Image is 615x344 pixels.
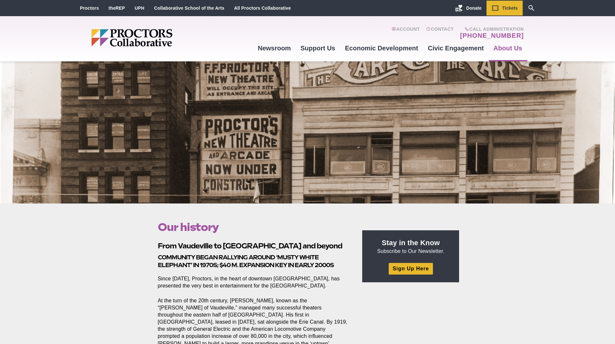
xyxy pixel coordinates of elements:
span: Call Administration [458,26,524,32]
h3: Community began rallying around ‘musty white elephant’ in 1970s; $40 m. expansion key in early 2000s [158,254,348,269]
a: theREP [108,5,125,11]
a: Account [392,26,420,39]
a: Tickets [487,1,523,16]
p: Subscribe to Our Newsletter. [370,238,451,255]
span: Donate [466,5,481,11]
strong: Stay in the Know [382,239,440,247]
a: Economic Development [340,39,423,57]
a: Collaborative School of the Arts [154,5,224,11]
a: Support Us [296,39,340,57]
strong: From Vaudeville to [GEOGRAPHIC_DATA] and beyond [158,242,342,250]
a: UPH [135,5,144,11]
a: [PHONE_NUMBER] [460,32,524,39]
span: Tickets [502,5,518,11]
a: Newsroom [253,39,295,57]
p: Since [DATE], Proctors, in the heart of downtown [GEOGRAPHIC_DATA], has presented the very best i... [158,275,348,289]
h1: Our history [158,221,348,233]
a: Donate [450,1,486,16]
img: Proctors logo [91,29,222,47]
a: Contact [426,26,454,39]
a: Search [523,1,540,16]
a: About Us [489,39,527,57]
a: Sign Up Here [389,263,433,274]
a: All Proctors Collaborative [234,5,291,11]
a: Proctors [80,5,99,11]
a: Civic Engagement [423,39,488,57]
